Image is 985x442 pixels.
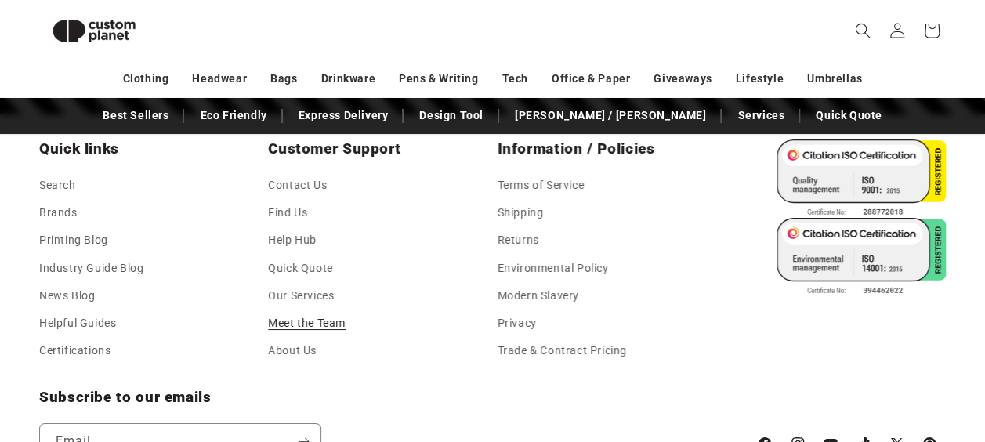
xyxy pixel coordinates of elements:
[498,282,579,310] a: Modern Slavery
[39,226,108,254] a: Printing Blog
[498,199,544,226] a: Shipping
[39,337,110,364] a: Certifications
[498,226,539,254] a: Returns
[39,139,259,158] h2: Quick links
[39,199,78,226] a: Brands
[723,273,985,442] iframe: Chat Widget
[777,139,946,218] img: ISO 9001 Certified
[507,102,714,129] a: [PERSON_NAME] / [PERSON_NAME]
[498,310,537,337] a: Privacy
[95,102,176,129] a: Best Sellers
[552,65,630,92] a: Office & Paper
[268,255,333,282] a: Quick Quote
[270,65,297,92] a: Bags
[268,226,317,254] a: Help Hub
[399,65,478,92] a: Pens & Writing
[268,199,307,226] a: Find Us
[192,102,274,129] a: Eco Friendly
[268,282,334,310] a: Our Services
[39,282,95,310] a: News Blog
[498,255,609,282] a: Environmental Policy
[268,310,346,337] a: Meet the Team
[846,13,880,48] summary: Search
[321,65,375,92] a: Drinkware
[39,388,741,407] h2: Subscribe to our emails
[39,310,116,337] a: Helpful Guides
[498,176,585,199] a: Terms of Service
[730,102,792,129] a: Services
[291,102,397,129] a: Express Delivery
[498,139,717,158] h2: Information / Policies
[192,65,247,92] a: Headwear
[736,65,784,92] a: Lifestyle
[808,102,890,129] a: Quick Quote
[39,255,143,282] a: Industry Guide Blog
[123,65,169,92] a: Clothing
[498,337,627,364] a: Trade & Contract Pricing
[39,176,76,199] a: Search
[411,102,491,129] a: Design Tool
[39,6,149,56] img: Custom Planet
[777,218,946,296] img: ISO 14001 Certified
[268,176,327,199] a: Contact Us
[654,65,712,92] a: Giveaways
[502,65,527,92] a: Tech
[268,337,317,364] a: About Us
[807,65,862,92] a: Umbrellas
[268,139,487,158] h2: Customer Support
